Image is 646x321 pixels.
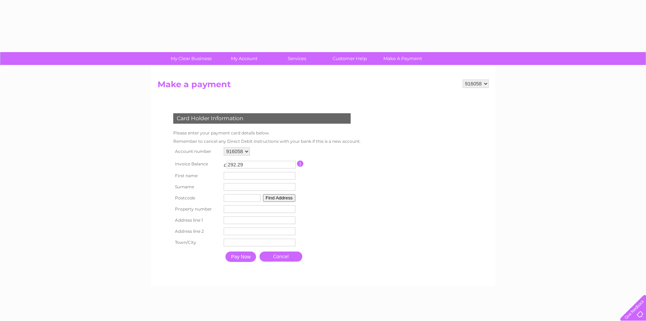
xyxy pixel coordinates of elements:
[172,226,222,237] th: Address line 2
[158,80,489,93] h2: Make a payment
[321,52,378,65] a: Customer Help
[263,194,296,202] button: Find Address
[225,252,256,262] input: Pay Now
[162,52,220,65] a: My Clear Business
[215,52,273,65] a: My Account
[224,159,226,168] td: £
[172,146,222,157] th: Account number
[297,160,304,167] input: Information
[172,204,222,215] th: Property number
[268,52,326,65] a: Services
[172,137,362,146] td: Remember to cancel any Direct Debit instructions with your bank if this is a new account.
[172,157,222,170] th: Invoice Balance
[172,192,222,204] th: Postcode
[173,113,351,124] div: Card Holder Information
[172,181,222,192] th: Surname
[260,252,302,262] a: Cancel
[374,52,431,65] a: Make A Payment
[172,215,222,226] th: Address line 1
[172,237,222,248] th: Town/City
[172,170,222,181] th: First name
[172,129,362,137] td: Please enter your payment card details below.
